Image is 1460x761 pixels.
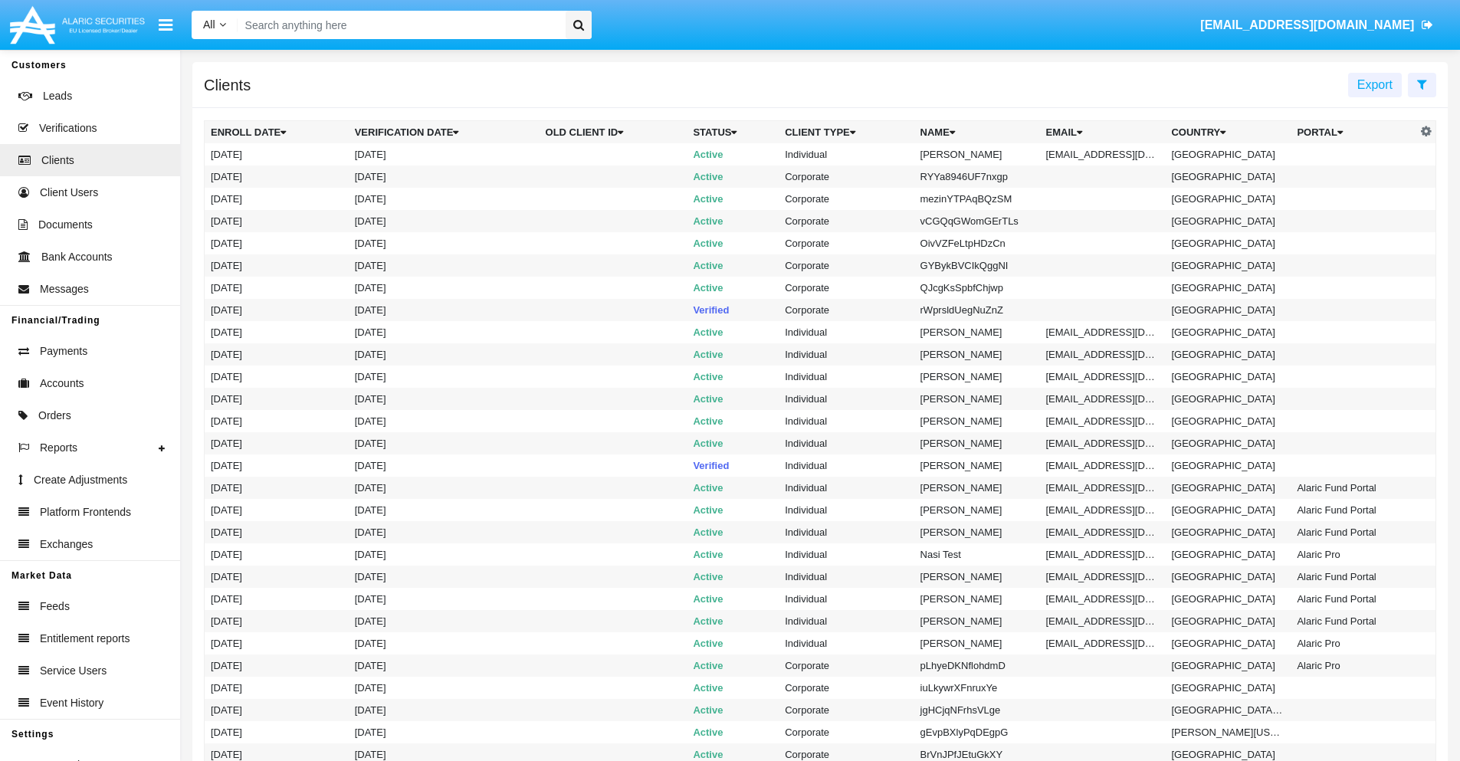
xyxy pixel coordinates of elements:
[1165,299,1291,321] td: [GEOGRAPHIC_DATA]
[914,721,1040,743] td: gEvpBXlyPqDEgpG
[205,499,349,521] td: [DATE]
[1165,343,1291,366] td: [GEOGRAPHIC_DATA]
[38,217,93,233] span: Documents
[779,321,914,343] td: Individual
[914,121,1040,144] th: Name
[1165,410,1291,432] td: [GEOGRAPHIC_DATA]
[687,543,779,566] td: Active
[687,699,779,721] td: Active
[205,699,349,721] td: [DATE]
[203,18,215,31] span: All
[687,521,779,543] td: Active
[205,343,349,366] td: [DATE]
[1040,321,1166,343] td: [EMAIL_ADDRESS][DOMAIN_NAME]
[205,277,349,299] td: [DATE]
[1040,410,1166,432] td: [EMAIL_ADDRESS][DOMAIN_NAME]
[779,432,914,454] td: Individual
[41,153,74,169] span: Clients
[8,2,147,48] img: Logo image
[914,677,1040,699] td: iuLkywrXFnruxYe
[687,477,779,499] td: Active
[687,632,779,654] td: Active
[687,343,779,366] td: Active
[205,454,349,477] td: [DATE]
[1165,477,1291,499] td: [GEOGRAPHIC_DATA]
[1040,343,1166,366] td: [EMAIL_ADDRESS][DOMAIN_NAME]
[687,210,779,232] td: Active
[349,632,540,654] td: [DATE]
[914,343,1040,366] td: [PERSON_NAME]
[1165,499,1291,521] td: [GEOGRAPHIC_DATA]
[1040,610,1166,632] td: [EMAIL_ADDRESS][DOMAIN_NAME]
[205,210,349,232] td: [DATE]
[914,366,1040,388] td: [PERSON_NAME]
[779,454,914,477] td: Individual
[540,121,687,144] th: Old Client Id
[687,566,779,588] td: Active
[1040,143,1166,166] td: [EMAIL_ADDRESS][DOMAIN_NAME]
[779,254,914,277] td: Corporate
[1165,654,1291,677] td: [GEOGRAPHIC_DATA]
[914,699,1040,721] td: jgHCjqNFrhsVLge
[349,232,540,254] td: [DATE]
[914,299,1040,321] td: rWprsldUegNuZnZ
[34,472,127,488] span: Create Adjustments
[1040,432,1166,454] td: [EMAIL_ADDRESS][DOMAIN_NAME]
[349,299,540,321] td: [DATE]
[349,277,540,299] td: [DATE]
[349,410,540,432] td: [DATE]
[687,254,779,277] td: Active
[1165,521,1291,543] td: [GEOGRAPHIC_DATA]
[779,699,914,721] td: Corporate
[1291,610,1416,632] td: Alaric Fund Portal
[1040,477,1166,499] td: [EMAIL_ADDRESS][DOMAIN_NAME]
[205,632,349,654] td: [DATE]
[687,388,779,410] td: Active
[779,388,914,410] td: Individual
[687,366,779,388] td: Active
[914,654,1040,677] td: pLhyeDKNflohdmD
[205,366,349,388] td: [DATE]
[349,610,540,632] td: [DATE]
[349,254,540,277] td: [DATE]
[1040,366,1166,388] td: [EMAIL_ADDRESS][DOMAIN_NAME]
[1040,566,1166,588] td: [EMAIL_ADDRESS][DOMAIN_NAME]
[349,210,540,232] td: [DATE]
[205,721,349,743] td: [DATE]
[349,699,540,721] td: [DATE]
[349,566,540,588] td: [DATE]
[779,166,914,188] td: Corporate
[914,143,1040,166] td: [PERSON_NAME]
[779,143,914,166] td: Individual
[238,11,560,39] input: Search
[1165,543,1291,566] td: [GEOGRAPHIC_DATA]
[205,566,349,588] td: [DATE]
[687,166,779,188] td: Active
[1291,566,1416,588] td: Alaric Fund Portal
[779,543,914,566] td: Individual
[779,610,914,632] td: Individual
[1040,499,1166,521] td: [EMAIL_ADDRESS][DOMAIN_NAME]
[914,632,1040,654] td: [PERSON_NAME]
[205,432,349,454] td: [DATE]
[914,188,1040,210] td: mezinYTPAqBQzSM
[779,632,914,654] td: Individual
[914,277,1040,299] td: QJcgKsSpbfChjwp
[914,543,1040,566] td: Nasi Test
[349,654,540,677] td: [DATE]
[1165,432,1291,454] td: [GEOGRAPHIC_DATA]
[40,536,93,553] span: Exchanges
[914,566,1040,588] td: [PERSON_NAME]
[687,677,779,699] td: Active
[1165,566,1291,588] td: [GEOGRAPHIC_DATA]
[687,432,779,454] td: Active
[205,143,349,166] td: [DATE]
[1165,188,1291,210] td: [GEOGRAPHIC_DATA]
[41,249,113,265] span: Bank Accounts
[40,599,70,615] span: Feeds
[1165,454,1291,477] td: [GEOGRAPHIC_DATA]
[687,232,779,254] td: Active
[1165,277,1291,299] td: [GEOGRAPHIC_DATA]
[205,543,349,566] td: [DATE]
[192,17,238,33] a: All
